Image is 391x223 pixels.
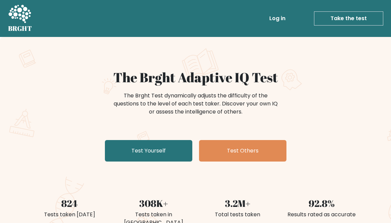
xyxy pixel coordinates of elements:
div: 3.2M+ [200,196,276,211]
div: The Brght Test dynamically adjusts the difficulty of the questions to the level of each test take... [112,92,280,116]
div: 824 [32,196,108,211]
div: Tests taken [DATE] [32,211,108,219]
div: 308K+ [116,196,192,211]
a: BRGHT [8,3,32,34]
div: 92.8% [284,196,360,211]
a: Take the test [314,11,383,26]
a: Test Others [199,140,286,162]
div: Results rated as accurate [284,211,360,219]
h1: The Brght Adaptive IQ Test [32,69,360,85]
h5: BRGHT [8,25,32,33]
div: Total tests taken [200,211,276,219]
a: Test Yourself [105,140,192,162]
a: Log in [267,12,288,25]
